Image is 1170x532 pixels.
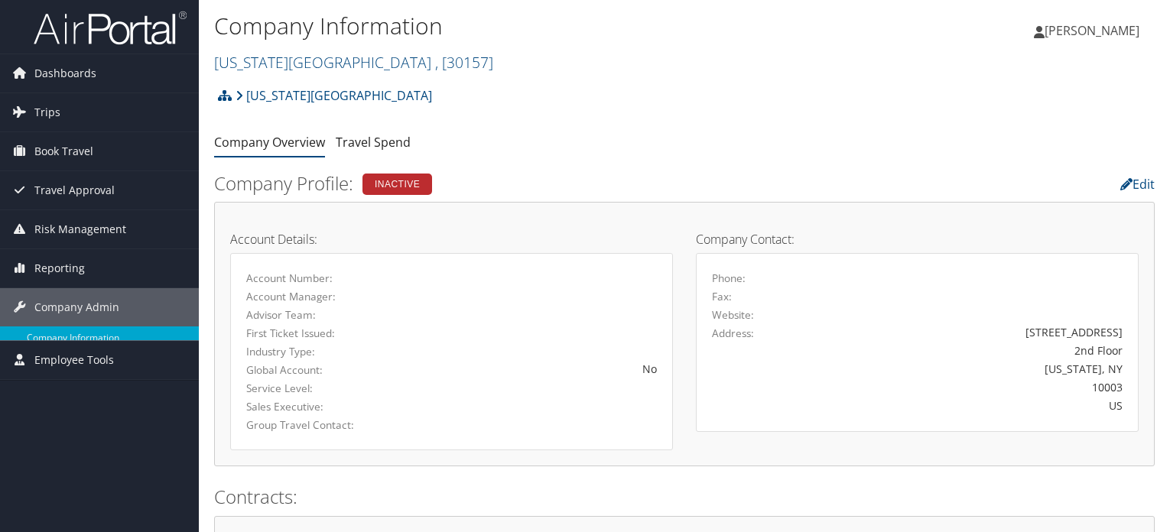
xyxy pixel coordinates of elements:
a: [PERSON_NAME] [1034,8,1155,54]
div: [US_STATE], NY [821,361,1123,377]
h1: Company Information [214,10,841,42]
label: First Ticket Issued: [246,326,368,341]
a: Edit [1120,176,1155,193]
div: No [391,361,657,377]
h4: Account Details: [230,233,673,245]
h4: Company Contact: [696,233,1139,245]
a: [US_STATE][GEOGRAPHIC_DATA] [214,52,493,73]
span: Company Admin [34,288,119,326]
label: Website: [712,307,754,323]
span: , [ 30157 ] [435,52,493,73]
span: Reporting [34,249,85,287]
label: Sales Executive: [246,399,368,414]
span: Employee Tools [34,341,114,379]
div: 2nd Floor [821,342,1123,358]
div: Inactive [362,174,432,195]
span: Book Travel [34,132,93,170]
label: Account Number: [246,271,368,286]
a: Company Overview [214,134,325,151]
span: [PERSON_NAME] [1045,22,1139,39]
a: Travel Spend [336,134,411,151]
span: Risk Management [34,210,126,248]
label: Service Level: [246,381,368,396]
span: Dashboards [34,54,96,92]
span: Trips [34,93,60,131]
label: Advisor Team: [246,307,368,323]
h2: Company Profile: [214,170,834,196]
label: Address: [712,326,754,341]
span: Travel Approval [34,171,115,209]
img: airportal-logo.png [34,10,187,46]
h2: Contracts: [214,484,1155,510]
a: [US_STATE][GEOGRAPHIC_DATA] [236,80,432,111]
div: US [821,397,1123,414]
div: [STREET_ADDRESS] [821,324,1123,340]
label: Phone: [712,271,746,286]
label: Industry Type: [246,344,368,359]
label: Group Travel Contact: [246,417,368,433]
label: Account Manager: [246,289,368,304]
label: Global Account: [246,362,368,378]
div: 10003 [821,379,1123,395]
label: Fax: [712,289,732,304]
